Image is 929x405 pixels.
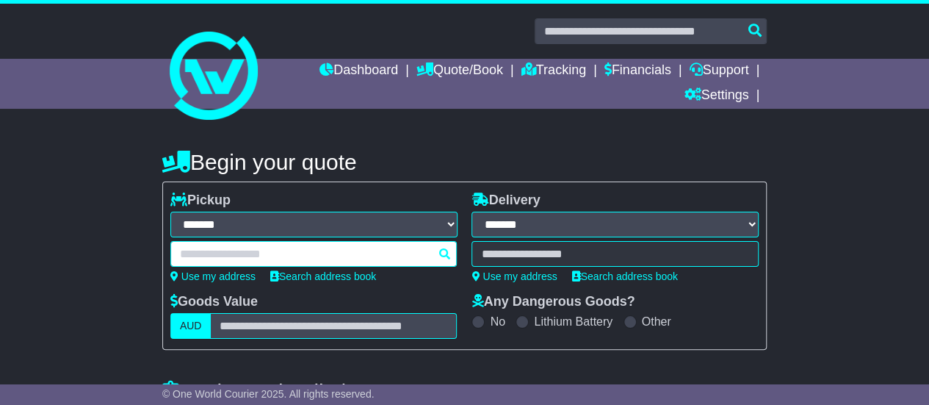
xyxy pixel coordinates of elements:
a: Support [689,59,748,84]
a: Settings [684,84,748,109]
label: Pickup [170,193,231,209]
label: Any Dangerous Goods? [471,294,635,310]
h4: Package details | [162,380,347,404]
typeahead: Please provide city [170,241,458,267]
a: Quote/Book [416,59,503,84]
label: No [490,315,505,329]
label: Goods Value [170,294,258,310]
a: Dashboard [319,59,398,84]
span: © One World Courier 2025. All rights reserved. [162,388,375,400]
label: Delivery [471,193,540,209]
h4: Begin your quote [162,150,767,174]
a: Search address book [572,270,678,282]
label: AUD [170,313,212,339]
a: Tracking [521,59,586,84]
a: Use my address [170,270,256,282]
a: Financials [604,59,671,84]
a: Use my address [471,270,557,282]
a: Search address book [270,270,376,282]
label: Lithium Battery [534,315,612,329]
label: Other [642,315,671,329]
